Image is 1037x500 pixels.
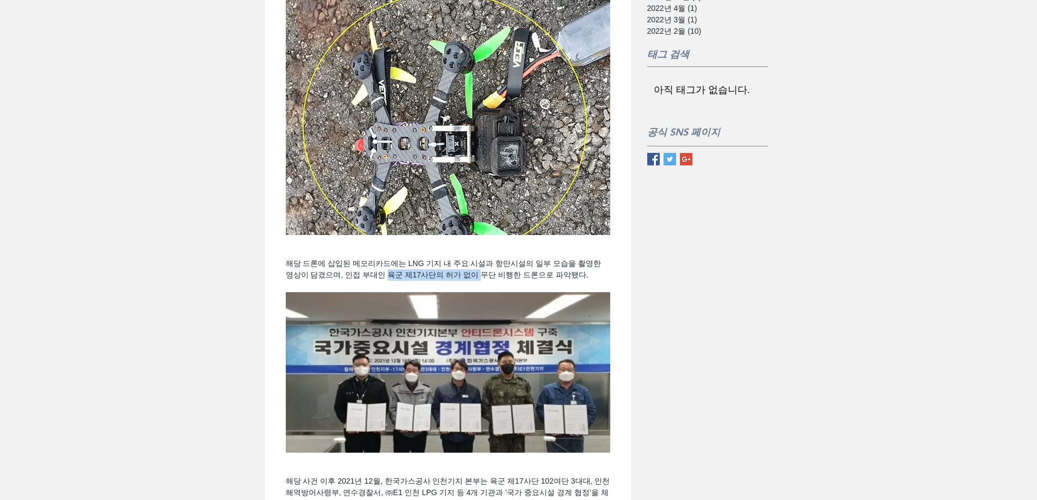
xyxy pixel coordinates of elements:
[680,153,692,165] img: Google+ Basic Square
[647,153,692,165] ul: SNS 모음
[647,3,762,14] a: 2022년 4월
[647,153,660,165] img: Facebook Basic Square
[647,26,762,37] a: 2022년 2월
[647,14,697,26] span: 2022년 3월
[688,15,697,24] span: (1)
[654,85,750,95] li: 아직 태그가 없습니다.
[286,259,603,279] span: 해당 드론에 삽입된 메모리카드에는 LNG 기지 내 주요 시설과 항만시설의 일부 모습을 촬영한 영상이 담겼으며, 인접 부대인 육군 제17사단의 허가 없이 무단 비행한 드론으로 ...
[688,4,697,13] span: (1)
[836,157,1037,500] iframe: Wix Chat
[647,26,702,37] span: 2022년 2월
[286,292,610,453] img: ree
[688,27,701,35] span: (10)
[647,14,762,26] a: 2022년 3월
[647,48,689,60] span: 태그 검색
[647,70,768,109] nav: 태그
[647,3,697,14] span: 2022년 4월
[664,153,676,165] img: Twitter Basic Square
[647,126,720,138] span: 공식 SNS 페이지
